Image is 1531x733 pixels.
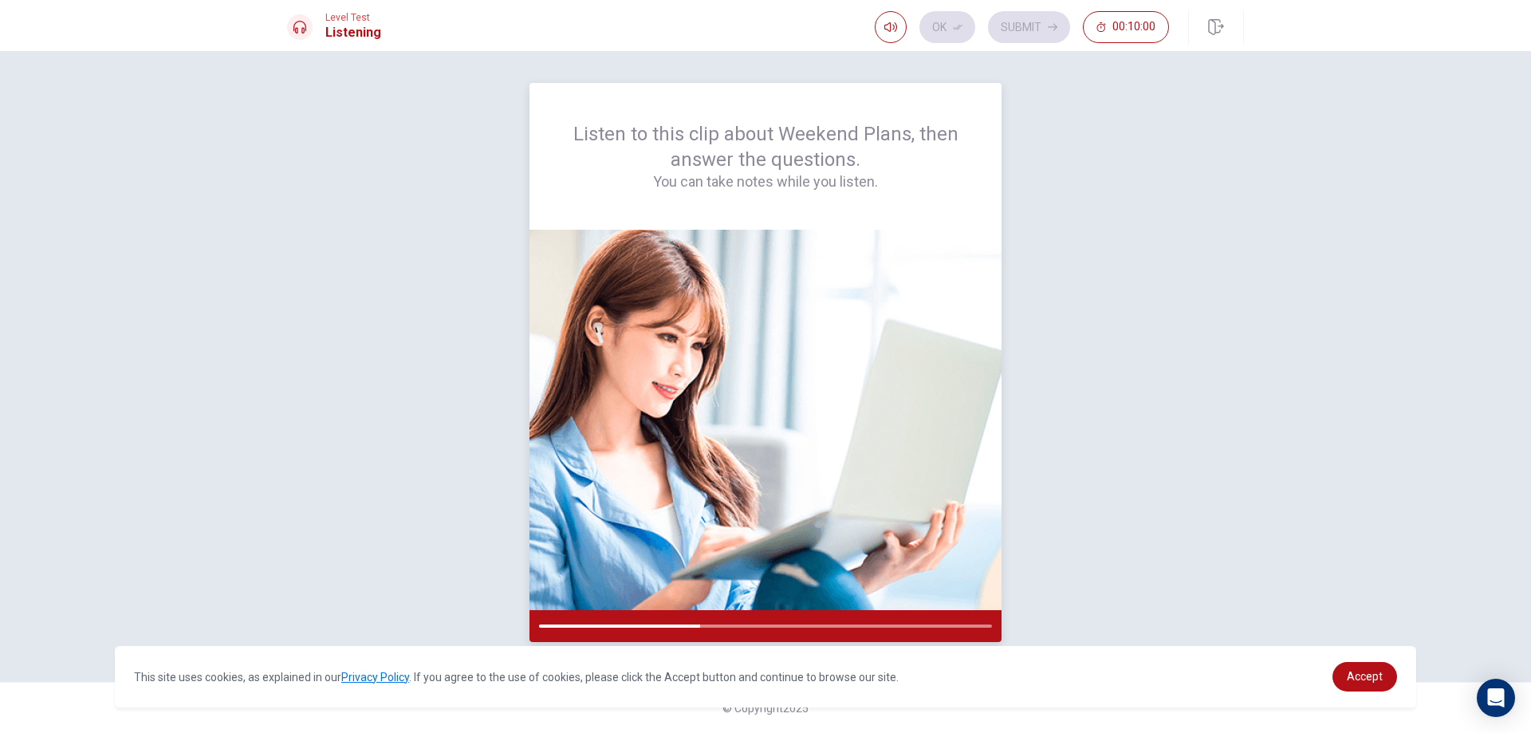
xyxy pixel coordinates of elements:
[325,12,381,23] span: Level Test
[1112,21,1155,33] span: 00:10:00
[134,671,899,684] span: This site uses cookies, as explained in our . If you agree to the use of cookies, please click th...
[1083,11,1169,43] button: 00:10:00
[722,702,809,715] span: © Copyright 2025
[325,23,381,42] h1: Listening
[529,230,1002,610] img: passage image
[1332,662,1397,692] a: dismiss cookie message
[115,646,1416,707] div: cookieconsent
[568,121,963,191] div: Listen to this clip about Weekend Plans, then answer the questions.
[1347,670,1383,683] span: Accept
[568,172,963,191] h4: You can take notes while you listen.
[341,671,409,684] a: Privacy Policy
[1477,679,1515,717] div: Open Intercom Messenger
